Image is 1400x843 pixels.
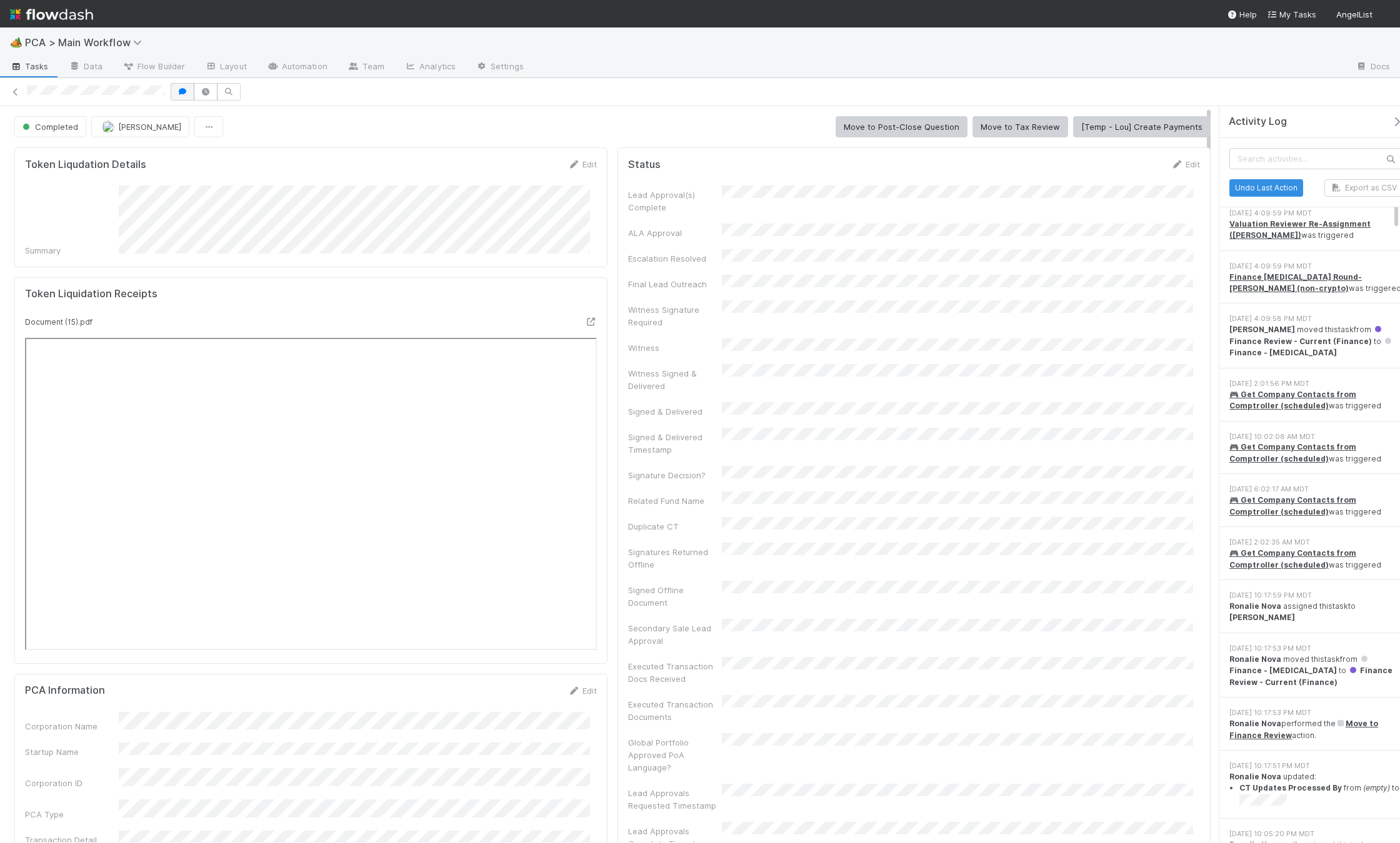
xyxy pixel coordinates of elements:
span: Finance Review - Current (Finance) [1229,325,1383,345]
div: Related Fund Name [628,495,722,507]
a: Analytics [394,57,466,77]
strong: [PERSON_NAME] [1229,325,1295,334]
a: 🎮 Get Company Contacts from Comptroller (scheduled) [1229,390,1356,410]
span: Tasks [10,60,49,72]
span: PCA > Main Workflow [25,36,148,49]
h5: Status [628,159,661,171]
a: Valuation Reviewer Re-Assignment ([PERSON_NAME]) [1229,219,1371,240]
span: Flow Builder [122,60,185,72]
div: PCA Type [25,808,119,821]
strong: Ronalie Nova [1229,719,1281,728]
div: Summary [25,244,119,257]
div: ALA Approval [628,227,722,239]
strong: Ronalie Nova [1229,772,1281,781]
div: Signatures Returned Offline [628,546,722,571]
a: 🎮 Get Company Contacts from Comptroller (scheduled) [1229,442,1356,463]
button: [Temp - Lou] Create Payments [1073,116,1211,137]
div: Global Portfolio Approved PoA Language? [628,736,722,774]
button: Completed [14,116,86,137]
a: Flow Builder [112,57,195,77]
button: Move to Tax Review [972,116,1068,137]
div: Lead Approval(s) Complete [628,189,722,214]
div: Corporation Name [25,720,119,732]
h5: PCA Information [25,684,105,697]
strong: [PERSON_NAME] [1229,613,1295,622]
a: Edit [567,159,597,169]
img: avatar_c6c9a18c-a1dc-4048-8eac-219674057138.png [1377,9,1390,21]
div: Signed Offline Document [628,584,722,609]
div: Corporation ID [25,777,119,789]
div: Signature Decision? [628,469,722,481]
h5: Token Liquidation Receipts [25,288,157,300]
a: 🎮 Get Company Contacts from Comptroller (scheduled) [1229,495,1356,516]
a: Edit [567,686,597,696]
img: avatar_e5ec2f5b-afc7-4357-8cf1-2139873d70b1.png [102,121,114,133]
div: Duplicate CT [628,520,722,533]
a: Docs [1346,57,1400,77]
a: Move to Finance Review [1229,719,1378,739]
strong: Ronalie Nova [1229,601,1281,611]
h5: Token Liqudation Details [25,159,146,171]
span: Completed [20,122,78,132]
div: Executed Transaction Docs Received [628,660,722,685]
strong: CT Updates Processed By [1239,783,1342,792]
span: Activity Log [1229,116,1287,128]
a: Finance [MEDICAL_DATA] Round-[PERSON_NAME] (non-crypto) [1229,272,1362,293]
img: logo-inverted-e16ddd16eac7371096b0.svg [10,4,93,25]
div: Help [1227,8,1257,21]
div: Executed Transaction Documents [628,698,722,723]
small: Document (15).pdf [25,317,92,327]
div: Signed & Delivered Timestamp [628,431,722,456]
a: My Tasks [1267,8,1316,21]
div: Witness [628,342,722,354]
em: (empty) [1363,783,1390,792]
span: My Tasks [1267,9,1316,19]
div: Lead Approvals Requested Timestamp [628,787,722,812]
span: [PERSON_NAME] [118,122,181,132]
a: Layout [195,57,257,77]
div: Witness Signed & Delivered [628,367,722,392]
button: [PERSON_NAME] [91,116,189,137]
div: Escalation Resolved [628,252,722,265]
span: 🏕️ [10,37,22,47]
strong: Ronalie Nova [1229,654,1281,664]
div: Signed & Delivered [628,405,722,418]
a: Automation [257,57,337,77]
a: Settings [466,57,534,77]
button: Undo Last Action [1229,179,1303,196]
button: Move to Post-Close Question [836,116,967,137]
a: Edit [1171,159,1200,169]
a: Team [337,57,394,77]
div: Final Lead Outreach [628,278,722,290]
div: Witness Signature Required [628,303,722,328]
a: Data [59,57,112,77]
div: Secondary Sale Lead Approval [628,622,722,647]
span: AngelList [1336,9,1372,19]
a: 🎮 Get Company Contacts from Comptroller (scheduled) [1229,548,1356,569]
span: Finance Review - Current (Finance) [1229,666,1392,686]
div: Startup Name [25,746,119,758]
